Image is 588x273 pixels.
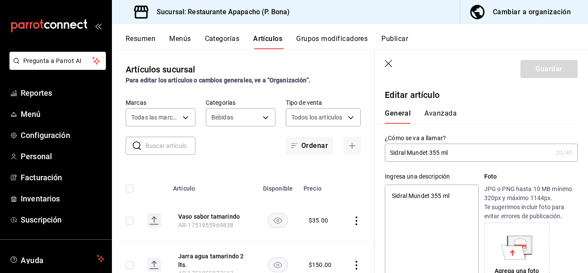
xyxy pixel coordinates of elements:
[253,35,282,49] button: Artículos
[352,261,361,270] button: actions
[352,217,361,225] button: actions
[131,113,179,122] span: Todas las marcas, Sin marca
[424,109,457,124] button: Avanzada
[286,137,333,155] button: Ordenar
[21,151,105,162] span: Personal
[126,77,310,84] strong: Para editar los artículos o cambios generales, ve a “Organización”.
[178,252,247,269] button: edit-product-location
[206,100,275,106] label: Categorías
[381,35,408,49] button: Publicar
[257,172,298,200] th: Disponible
[21,172,105,183] span: Facturación
[309,260,331,269] div: $ 150.00
[126,35,155,49] button: Resumen
[493,6,571,18] div: Cambiar a organización
[178,222,233,229] span: AR-1751955969838
[286,100,361,106] label: Tipo de venta
[385,109,411,124] button: General
[169,35,191,49] button: Menús
[126,100,195,106] label: Marcas
[296,35,368,49] button: Grupos modificadores
[556,148,573,157] div: 20 /40
[291,113,343,122] span: Todos los artículos
[385,109,567,124] div: navigation tabs
[385,88,578,101] p: Editar artículo
[145,137,195,154] input: Buscar artículo
[168,172,257,200] th: Artículo
[23,56,93,66] span: Pregunta a Parrot AI
[298,172,342,200] th: Precio
[126,63,195,76] div: Artículos sucursal
[21,87,105,99] span: Reportes
[21,193,105,204] span: Inventarios
[178,212,247,221] button: edit-product-location
[21,214,105,226] span: Suscripción
[205,35,240,49] button: Categorías
[126,35,588,49] div: navigation tabs
[268,213,288,228] button: availability-product
[309,216,328,225] div: $ 35.00
[484,185,578,221] p: JPG o PNG hasta 10 MB mínimo 320px y máximo 1144px. Te sugerimos incluir foto para evitar errores...
[95,22,102,29] button: open_drawer_menu
[6,63,106,72] a: Pregunta a Parrot AI
[385,172,478,181] div: Ingresa una descripción
[21,108,105,120] span: Menú
[150,7,290,17] h3: Sucursal: Restaurante Apapacho (P. Bona)
[268,257,288,272] button: availability-product
[21,129,105,141] span: Configuración
[484,172,578,181] p: Foto
[9,52,106,70] button: Pregunta a Parrot AI
[21,254,93,264] span: Ayuda
[211,113,233,122] span: Bebidas
[385,135,578,141] label: ¿Cómo se va a llamar?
